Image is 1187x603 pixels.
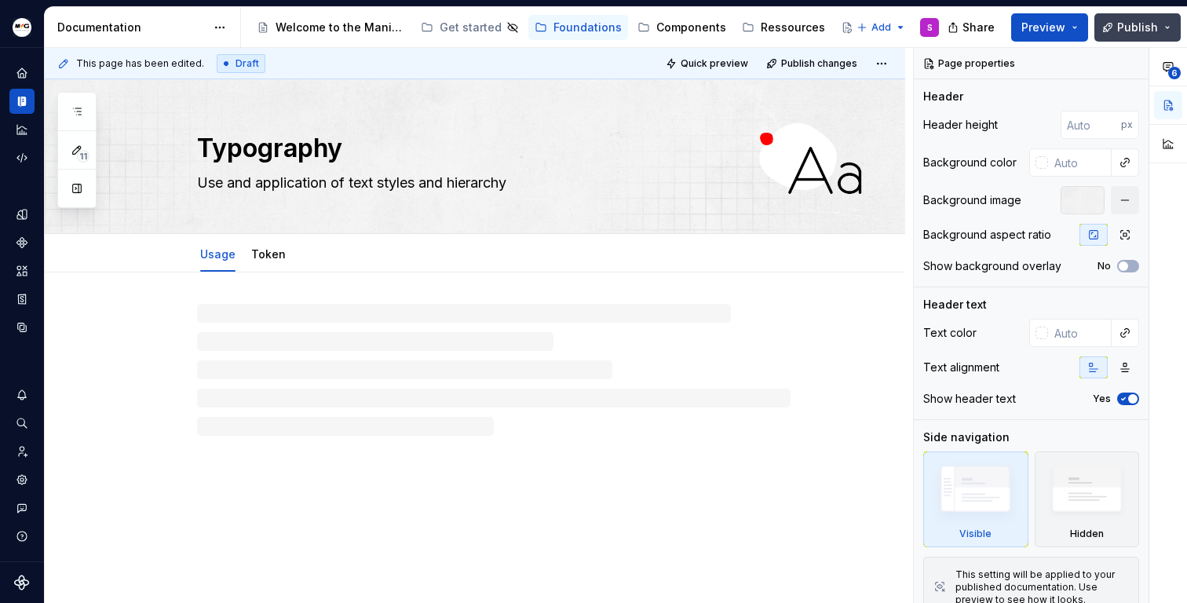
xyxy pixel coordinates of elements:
div: Documentation [57,20,206,35]
a: Welcome to the Manitou and [PERSON_NAME] Design System [250,15,411,40]
div: Header height [923,117,998,133]
a: Invite team [9,439,35,464]
div: Page tree [250,12,849,43]
input: Auto [1061,111,1121,139]
span: Add [871,21,891,34]
textarea: Use and application of text styles and hierarchy [194,170,787,196]
div: S [927,21,933,34]
div: Text color [923,325,977,341]
img: e5cfe62c-2ffb-4aae-a2e8-6f19d60e01f1.png [13,18,31,37]
a: Assets [9,258,35,283]
label: No [1098,260,1111,272]
input: Auto [1048,319,1112,347]
a: Usage [200,247,236,261]
a: Settings [9,467,35,492]
span: Publish [1117,20,1158,35]
div: Welcome to the Manitou and [PERSON_NAME] Design System [276,20,405,35]
textarea: Typography [194,130,787,167]
span: This page has been edited. [76,57,204,70]
div: Hidden [1070,528,1104,540]
div: Usage [194,237,242,270]
div: Background image [923,192,1021,208]
div: Visible [923,451,1028,547]
div: Ressources [761,20,825,35]
div: Background aspect ratio [923,227,1051,243]
div: Header text [923,297,987,312]
div: Show background overlay [923,258,1061,274]
button: Search ⌘K [9,411,35,436]
a: Storybook stories [9,287,35,312]
a: Foundations [528,15,628,40]
a: Documentation [9,89,35,114]
input: Auto [1048,148,1112,177]
div: Hidden [1035,451,1140,547]
span: Publish changes [781,57,857,70]
span: Share [962,20,995,35]
span: 11 [77,150,89,163]
button: Publish changes [762,53,864,75]
a: Ressources [736,15,831,40]
button: Share [940,13,1005,42]
a: Design tokens [9,202,35,227]
button: Add [852,16,911,38]
button: Quick preview [661,53,755,75]
svg: Supernova Logo [14,575,30,590]
div: Side navigation [923,429,1010,445]
button: Publish [1094,13,1181,42]
p: px [1121,119,1133,131]
span: 6 [1168,67,1181,79]
a: Components [631,15,732,40]
button: Preview [1011,13,1088,42]
a: Token [251,247,286,261]
a: Contact us [835,15,926,40]
a: Analytics [9,117,35,142]
a: Code automation [9,145,35,170]
div: Foundations [553,20,622,35]
label: Yes [1093,393,1111,405]
a: Get started [415,15,525,40]
button: Notifications [9,382,35,407]
a: Components [9,230,35,255]
div: Header [923,89,963,104]
div: Components [656,20,726,35]
div: Text alignment [923,360,999,375]
div: Token [245,237,292,270]
span: Preview [1021,20,1065,35]
div: Visible [959,528,992,540]
span: Quick preview [681,57,748,70]
div: Get started [440,20,502,35]
a: Home [9,60,35,86]
span: Draft [236,57,259,70]
a: Data sources [9,315,35,340]
div: Show header text [923,391,1016,407]
button: Contact support [9,495,35,521]
div: Background color [923,155,1017,170]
